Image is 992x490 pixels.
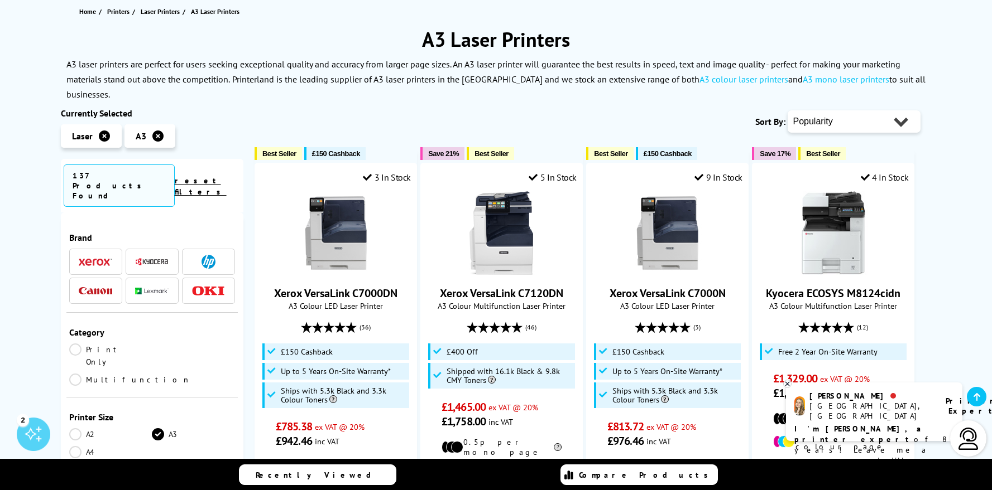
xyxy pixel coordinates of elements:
span: (3) [693,317,701,338]
span: A3 Colour LED Laser Printer [261,300,411,311]
li: 1.7p per mono page [276,457,396,477]
span: £785.38 [276,419,312,434]
li: 1.7p per mono page [607,457,727,477]
span: Sort By: [755,116,785,127]
span: Best Seller [262,149,296,158]
a: A3 [152,428,235,440]
a: Printers [107,6,132,17]
a: Compare Products [560,464,718,485]
p: A3 laser printers are perfect for users seeking exceptional quality and accuracy from larger page... [66,59,900,85]
p: Printerland is the leading supplier of A3 laser printers in the [GEOGRAPHIC_DATA] and we stock an... [66,74,926,100]
span: £1,465.00 [442,400,486,414]
span: £1,758.00 [442,414,486,429]
div: Brand [69,232,236,243]
div: Currently Selected [61,108,244,119]
button: Best Seller [586,147,634,160]
span: ex VAT @ 20% [646,421,696,432]
span: Up to 5 Years On-Site Warranty* [281,367,391,376]
a: HP [191,255,225,269]
span: ex VAT @ 20% [315,421,365,432]
a: Laser Printers [141,6,183,17]
span: Laser Printers [141,6,180,17]
button: Best Seller [255,147,302,160]
div: 5 In Stock [529,172,577,183]
button: Save 17% [752,147,796,160]
span: Recently Viewed [256,470,382,480]
span: A3 Colour Multifunction Laser Printer [426,300,577,311]
img: Xerox [79,258,112,266]
span: £1,594.80 [773,386,817,400]
a: Kyocera [135,255,169,269]
a: Xerox VersaLink C7120DN [440,286,563,300]
span: Best Seller [594,149,628,158]
button: Best Seller [798,147,846,160]
a: Lexmark [135,284,169,298]
img: user-headset-light.svg [957,428,980,450]
p: of 8 years! Leave me a message and I'll respond ASAP [794,424,954,477]
img: amy-livechat.png [794,396,805,416]
button: Save 21% [420,147,464,160]
span: Save 21% [428,149,459,158]
a: Xerox VersaLink C7000N [610,286,726,300]
div: Printer Size [69,411,236,423]
span: £942.46 [276,434,312,448]
span: Laser [72,130,93,142]
span: £1,329.00 [773,371,817,386]
span: £150 Cashback [312,149,360,158]
button: £150 Cashback [636,147,697,160]
a: OKI [191,284,225,298]
span: inc VAT [488,416,513,427]
div: 4 In Stock [861,172,909,183]
a: Kyocera ECOSYS M8124cidn [792,266,875,277]
a: Xerox VersaLink C7000DN [274,286,397,300]
span: inc VAT [315,436,339,447]
img: Canon [79,287,112,294]
a: Xerox VersaLink C7000DN [294,266,378,277]
a: Kyocera ECOSYS M8124cidn [766,286,900,300]
span: A3 Laser Printers [191,7,239,16]
span: Free 2 Year On-Site Warranty [778,347,878,356]
a: Canon [79,284,112,298]
span: Best Seller [806,149,840,158]
div: 2 [17,414,29,426]
span: 137 Products Found [64,164,175,207]
span: Save 17% [760,149,790,158]
button: £150 Cashback [304,147,366,160]
button: Best Seller [467,147,514,160]
span: £813.72 [607,419,644,434]
img: HP [202,255,215,269]
a: reset filters [175,176,227,197]
a: Home [79,6,99,17]
li: 3.1p per colour page [773,431,893,452]
img: Kyocera ECOSYS M8124cidn [792,191,875,275]
span: Ships with 5.3k Black and 3.3k Colour Toners [281,386,407,404]
span: Printers [107,6,130,17]
span: A3 Colour LED Laser Printer [592,300,742,311]
span: ex VAT @ 20% [488,402,538,413]
span: Ships with 5.3k Black and 3.3k Colour Toners [612,386,739,404]
span: £976.46 [607,434,644,448]
span: £150 Cashback [281,347,333,356]
span: £150 Cashback [612,347,664,356]
span: A3 Colour Multifunction Laser Printer [758,300,908,311]
img: OKI [191,286,225,295]
span: £400 Off [447,347,478,356]
img: Kyocera [135,258,169,266]
img: Lexmark [135,288,169,294]
span: Best Seller [475,149,509,158]
a: Multifunction [69,373,191,386]
img: Xerox VersaLink C7000N [626,191,710,275]
div: [GEOGRAPHIC_DATA], [GEOGRAPHIC_DATA] [809,401,932,421]
a: Xerox VersaLink C7120DN [460,266,544,277]
span: Shipped with 16.1k Black & 9.8k CMY Toners [447,367,573,385]
a: Xerox [79,255,112,269]
h1: A3 Laser Printers [61,26,932,52]
a: A4 [69,446,152,458]
span: Up to 5 Years On-Site Warranty* [612,367,722,376]
a: Recently Viewed [239,464,396,485]
a: A2 [69,428,152,440]
div: 3 In Stock [363,172,411,183]
span: inc VAT [646,436,671,447]
a: A3 colour laser printers [699,74,788,85]
li: 0.5p per mono page [442,437,562,457]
